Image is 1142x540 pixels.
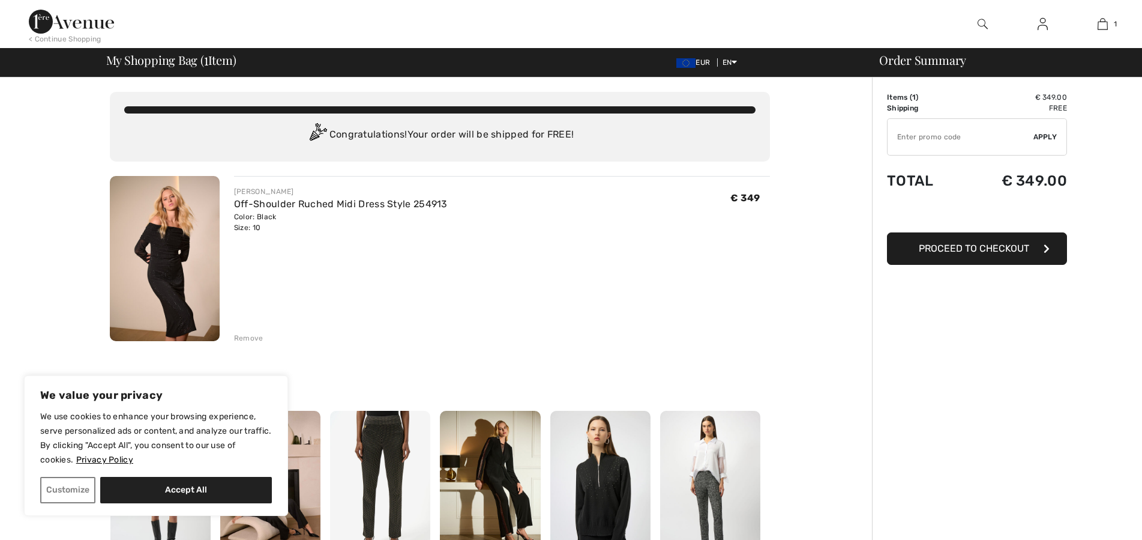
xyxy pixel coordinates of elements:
div: Order Summary [865,54,1135,66]
td: Total [887,160,961,201]
div: [PERSON_NAME] [234,186,448,197]
button: Proceed to Checkout [887,232,1067,265]
a: Sign In [1028,17,1057,32]
div: We value your privacy [24,375,288,516]
span: EN [723,58,738,67]
p: We use cookies to enhance your browsing experience, serve personalized ads or content, and analyz... [40,410,272,467]
td: Items ( ) [887,92,961,103]
h2: Shoppers also bought [110,387,770,401]
img: Off-Shoulder Ruched Midi Dress Style 254913 [110,176,220,341]
td: € 349.00 [961,160,1067,201]
div: Congratulations! Your order will be shipped for FREE! [124,123,756,147]
a: Off-Shoulder Ruched Midi Dress Style 254913 [234,198,448,210]
span: 1 [204,51,208,67]
iframe: PayPal [887,201,1067,228]
img: 1ère Avenue [29,10,114,34]
div: Color: Black Size: 10 [234,211,448,233]
td: € 349.00 [961,92,1067,103]
span: EUR [676,58,715,67]
img: search the website [978,17,988,31]
div: < Continue Shopping [29,34,101,44]
td: Shipping [887,103,961,114]
a: 1 [1073,17,1132,31]
button: Accept All [100,477,272,503]
span: Proceed to Checkout [919,243,1029,254]
a: Privacy Policy [76,454,134,466]
span: € 349 [730,192,760,204]
button: Customize [40,477,95,503]
span: Apply [1033,132,1057,142]
td: Free [961,103,1067,114]
input: Promo code [888,119,1033,155]
img: Congratulation2.svg [305,123,329,147]
img: My Info [1038,17,1048,31]
iframe: Opens a widget where you can find more information [1065,504,1130,534]
img: My Bag [1098,17,1108,31]
div: Remove [234,333,263,344]
p: We value your privacy [40,388,272,402]
span: 1 [1114,19,1117,29]
span: 1 [912,93,916,102]
img: Euro [676,58,696,68]
span: My Shopping Bag ( Item) [106,54,236,66]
